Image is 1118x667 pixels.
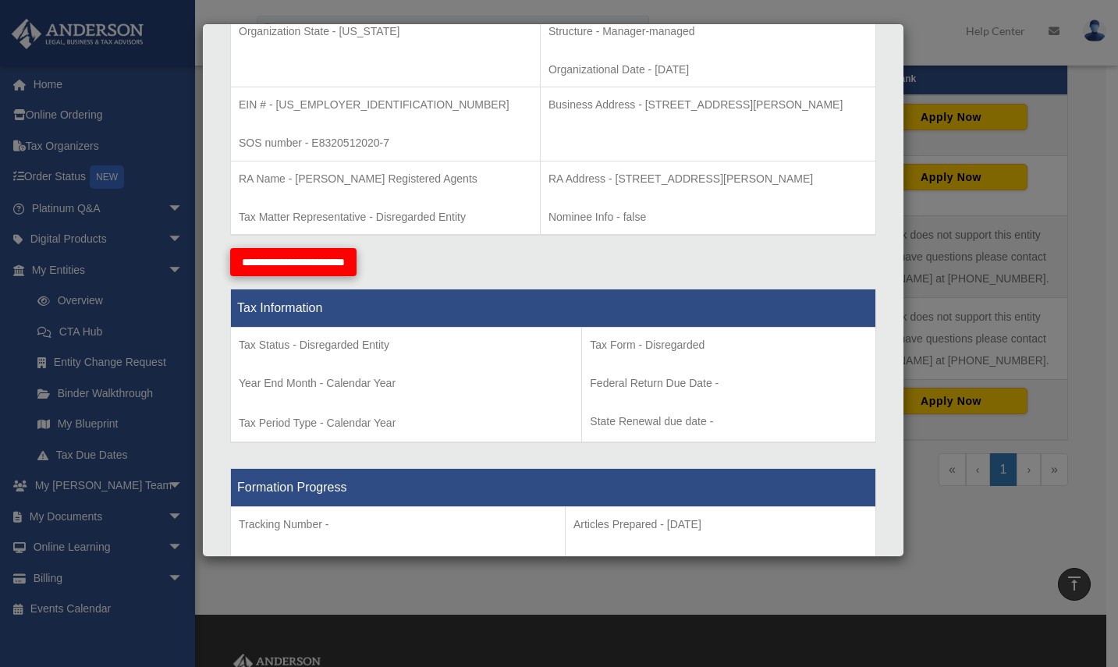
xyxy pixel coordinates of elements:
[590,374,868,393] p: Federal Return Due Date -
[231,469,876,507] th: Formation Progress
[239,133,532,153] p: SOS number - E8320512020-7
[239,515,557,534] p: Tracking Number -
[231,328,582,443] td: Tax Period Type - Calendar Year
[239,374,573,393] p: Year End Month - Calendar Year
[590,412,868,431] p: State Renewal due date -
[573,515,868,534] p: Articles Prepared - [DATE]
[239,169,532,189] p: RA Name - [PERSON_NAME] Registered Agents
[239,22,532,41] p: Organization State - [US_STATE]
[573,553,868,573] p: Articles Sent - [DATE]
[548,22,868,41] p: Structure - Manager-managed
[590,335,868,355] p: Tax Form - Disregarded
[239,95,532,115] p: EIN # - [US_EMPLOYER_IDENTIFICATION_NUMBER]
[239,335,573,355] p: Tax Status - Disregarded Entity
[548,169,868,189] p: RA Address - [STREET_ADDRESS][PERSON_NAME]
[239,208,532,227] p: Tax Matter Representative - Disregarded Entity
[548,60,868,80] p: Organizational Date - [DATE]
[548,208,868,227] p: Nominee Info - false
[548,95,868,115] p: Business Address - [STREET_ADDRESS][PERSON_NAME]
[231,289,876,328] th: Tax Information
[239,553,557,573] p: Shipping Method - DocuSign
